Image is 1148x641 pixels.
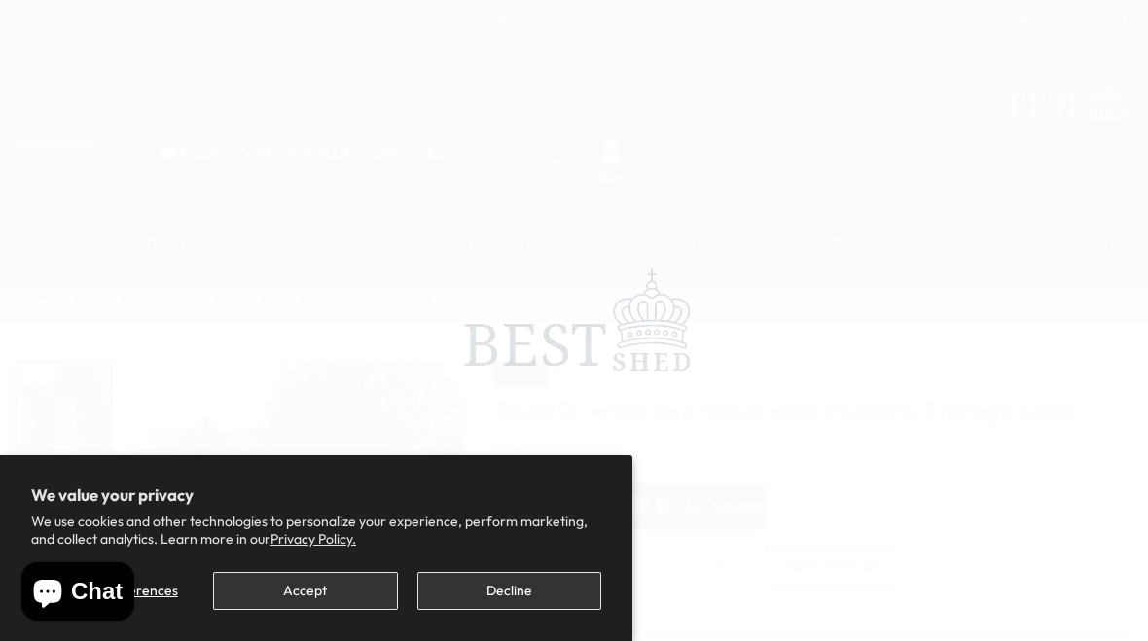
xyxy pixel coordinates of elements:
button: Accept [213,572,397,610]
h2: We value your privacy [31,486,601,504]
button: Decline [417,572,601,610]
inbox-online-store-chat: Shopify online store chat [16,562,140,625]
p: We use cookies and other technologies to personalize your experience, perform marketing, and coll... [31,513,601,548]
a: Privacy Policy. [270,530,356,548]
